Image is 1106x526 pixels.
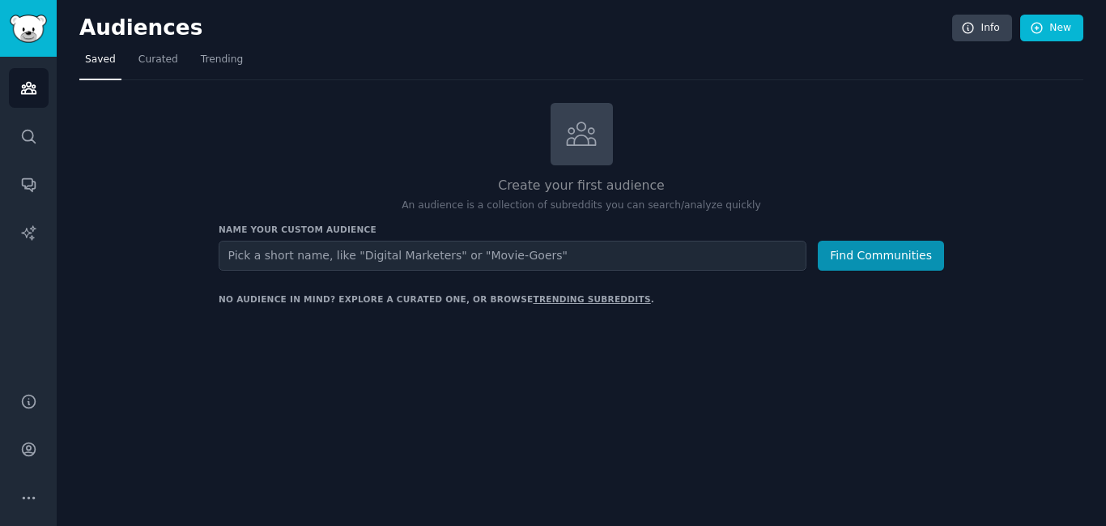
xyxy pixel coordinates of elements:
[1020,15,1083,42] a: New
[138,53,178,67] span: Curated
[10,15,47,43] img: GummySearch logo
[219,199,944,213] p: An audience is a collection of subreddits you can search/analyze quickly
[952,15,1012,42] a: Info
[79,47,121,80] a: Saved
[195,47,249,80] a: Trending
[85,53,116,67] span: Saved
[201,53,243,67] span: Trending
[219,176,944,196] h2: Create your first audience
[818,241,944,271] button: Find Communities
[79,15,952,41] h2: Audiences
[533,294,650,304] a: trending subreddits
[219,293,654,305] div: No audience in mind? Explore a curated one, or browse .
[133,47,184,80] a: Curated
[219,241,806,271] input: Pick a short name, like "Digital Marketers" or "Movie-Goers"
[219,224,944,235] h3: Name your custom audience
